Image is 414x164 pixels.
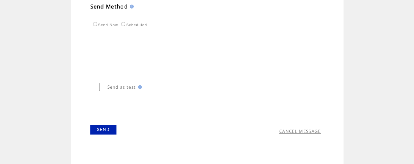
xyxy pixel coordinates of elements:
[93,22,97,26] input: Send Now
[107,84,136,90] span: Send as test
[128,5,134,9] img: help.gif
[121,22,125,26] input: Scheduled
[136,85,142,89] img: help.gif
[119,23,147,27] label: Scheduled
[90,3,128,10] span: Send Method
[90,125,116,135] a: SEND
[279,128,321,134] a: CANCEL MESSAGE
[91,23,118,27] label: Send Now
